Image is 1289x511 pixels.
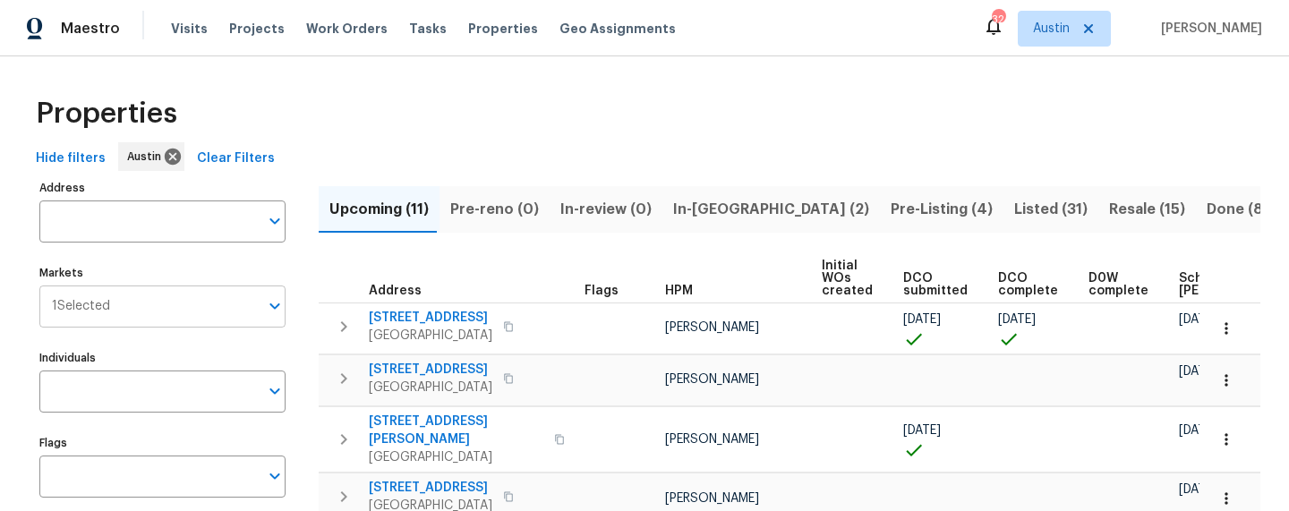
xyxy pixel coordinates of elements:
div: 32 [992,11,1004,29]
span: [PERSON_NAME] [665,492,759,505]
button: Open [262,209,287,234]
span: Scheduled [PERSON_NAME] [1179,272,1280,297]
span: Austin [1033,20,1070,38]
span: In-[GEOGRAPHIC_DATA] (2) [673,197,869,222]
span: [DATE] [998,313,1036,326]
span: [PERSON_NAME] [665,321,759,334]
span: Initial WOs created [822,260,873,297]
span: DCO complete [998,272,1058,297]
span: [DATE] [1179,424,1216,437]
span: [PERSON_NAME] [665,373,759,386]
span: Properties [468,20,538,38]
span: [DATE] [1179,313,1216,326]
span: Resale (15) [1109,197,1185,222]
span: Done (829) [1207,197,1287,222]
span: Address [369,285,422,297]
span: Pre-Listing (4) [891,197,993,222]
span: Projects [229,20,285,38]
span: [GEOGRAPHIC_DATA] [369,327,492,345]
span: Visits [171,20,208,38]
label: Markets [39,268,286,278]
span: [STREET_ADDRESS] [369,361,492,379]
label: Individuals [39,353,286,363]
span: HPM [665,285,693,297]
span: Tasks [409,22,447,35]
button: Open [262,464,287,489]
span: Pre-reno (0) [450,197,539,222]
span: [DATE] [903,424,941,437]
span: Properties [36,105,177,123]
label: Flags [39,438,286,448]
span: Maestro [61,20,120,38]
button: Open [262,294,287,319]
span: [STREET_ADDRESS][PERSON_NAME] [369,413,543,448]
span: [PERSON_NAME] [665,433,759,446]
span: Listed (31) [1014,197,1088,222]
span: 1 Selected [52,299,110,314]
span: Hide filters [36,148,106,170]
span: [PERSON_NAME] [1154,20,1262,38]
span: DCO submitted [903,272,968,297]
label: Address [39,183,286,193]
span: D0W complete [1088,272,1148,297]
span: [DATE] [903,313,941,326]
span: [STREET_ADDRESS] [369,309,492,327]
span: In-review (0) [560,197,652,222]
button: Clear Filters [190,142,282,175]
span: [GEOGRAPHIC_DATA] [369,379,492,396]
span: Flags [585,285,619,297]
span: Work Orders [306,20,388,38]
span: Upcoming (11) [329,197,429,222]
button: Hide filters [29,142,113,175]
span: [GEOGRAPHIC_DATA] [369,448,543,466]
div: Austin [118,142,184,171]
span: [STREET_ADDRESS] [369,479,492,497]
span: [DATE] [1179,483,1216,496]
span: Austin [127,148,168,166]
span: Clear Filters [197,148,275,170]
span: Geo Assignments [559,20,676,38]
button: Open [262,379,287,404]
span: [DATE] [1179,365,1216,378]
